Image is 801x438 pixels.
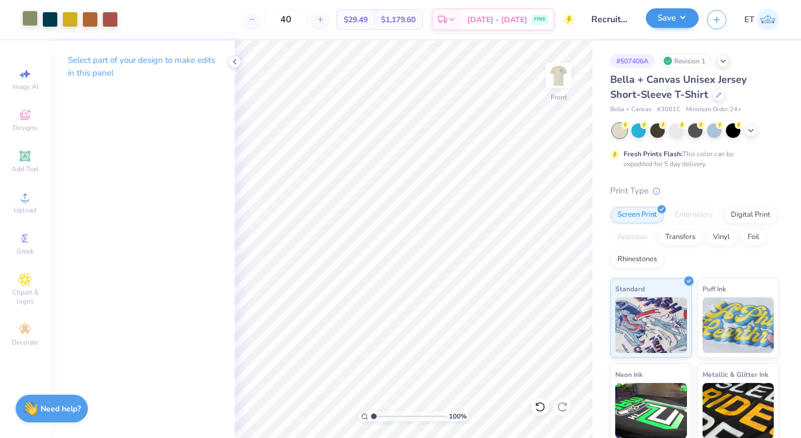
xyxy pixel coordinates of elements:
span: Decorate [12,338,38,347]
div: Revision 1 [660,54,711,68]
div: Front [551,92,567,102]
img: Puff Ink [703,297,774,353]
div: Foil [740,229,767,246]
span: Designs [13,123,37,132]
span: Metallic & Glitter Ink [703,369,768,380]
span: Bella + Canvas Unisex Jersey Short-Sleeve T-Shirt [610,73,746,101]
div: Screen Print [610,207,664,223]
span: Minimum Order: 24 + [686,105,741,115]
img: Standard [615,297,687,353]
span: $29.49 [344,14,368,26]
span: Bella + Canvas [610,105,651,115]
span: Standard [615,283,645,295]
a: ET [744,9,779,31]
div: This color can be expedited for 5 day delivery. [624,149,760,169]
strong: Fresh Prints Flash: [624,150,683,158]
div: Vinyl [706,229,737,246]
div: Applique [610,229,655,246]
img: Front [547,64,570,87]
span: [DATE] - [DATE] [467,14,527,26]
strong: Need help? [41,404,81,414]
input: Untitled Design [583,8,637,31]
span: Clipart & logos [6,288,44,306]
span: ET [744,13,754,26]
button: Save [646,8,699,28]
div: Embroidery [667,207,720,223]
img: Elaina Thomas [757,9,779,31]
span: Add Text [12,165,38,173]
div: Rhinestones [610,251,664,268]
span: Greek [17,247,34,256]
span: Image AI [12,82,38,91]
span: $1,179.60 [381,14,416,26]
div: # 507406A [610,54,655,68]
span: Upload [14,206,36,215]
span: Puff Ink [703,283,726,295]
span: # 3001C [657,105,680,115]
input: – – [264,9,308,29]
span: FREE [534,16,546,23]
p: Select part of your design to make edits in this panel [68,54,217,79]
div: Digital Print [724,207,778,223]
span: Neon Ink [615,369,642,380]
div: Transfers [658,229,703,246]
div: Print Type [610,185,779,197]
span: 100 % [449,411,467,421]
